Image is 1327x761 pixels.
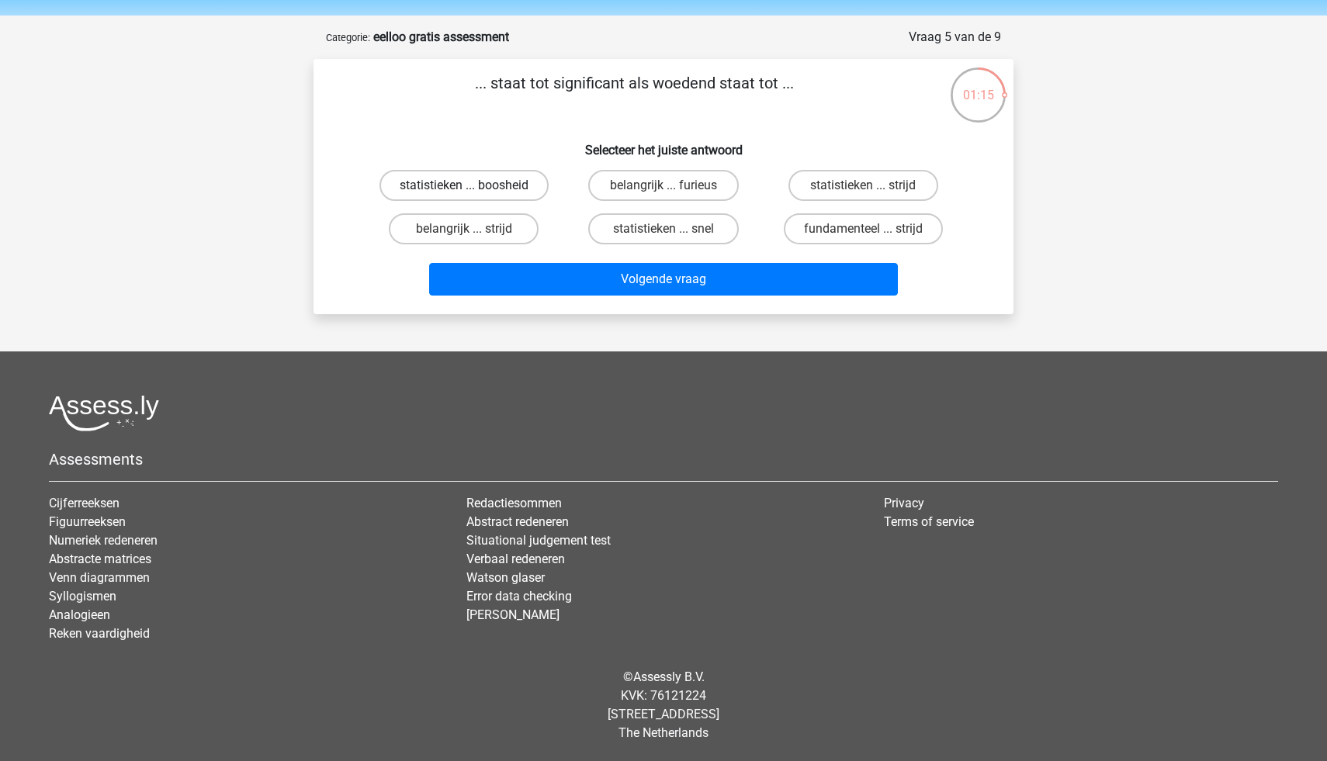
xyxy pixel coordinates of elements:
[466,496,562,510] a: Redactiesommen
[49,514,126,529] a: Figuurreeksen
[784,213,943,244] label: fundamenteel ... strijd
[949,66,1007,105] div: 01:15
[49,395,159,431] img: Assessly logo
[466,533,611,548] a: Situational judgement test
[429,263,899,296] button: Volgende vraag
[884,514,974,529] a: Terms of service
[379,170,549,201] label: statistieken ... boosheid
[37,655,1290,755] div: © KVK: 76121224 [STREET_ADDRESS] The Netherlands
[466,589,572,604] a: Error data checking
[389,213,539,244] label: belangrijk ... strijd
[466,514,569,529] a: Abstract redeneren
[588,170,738,201] label: belangrijk ... furieus
[466,552,565,566] a: Verbaal redeneren
[49,626,150,641] a: Reken vaardigheid
[588,213,738,244] label: statistieken ... snel
[326,32,370,43] small: Categorie:
[49,533,158,548] a: Numeriek redeneren
[49,450,1278,469] h5: Assessments
[884,496,924,510] a: Privacy
[49,496,120,510] a: Cijferreeksen
[466,570,545,585] a: Watson glaser
[373,29,509,44] strong: eelloo gratis assessment
[338,71,930,118] p: ... staat tot significant als woedend staat tot ...
[49,589,116,604] a: Syllogismen
[49,570,150,585] a: Venn diagrammen
[633,669,705,684] a: Assessly B.V.
[338,130,989,157] h6: Selecteer het juiste antwoord
[49,552,151,566] a: Abstracte matrices
[49,607,110,622] a: Analogieen
[909,28,1001,47] div: Vraag 5 van de 9
[466,607,560,622] a: [PERSON_NAME]
[788,170,938,201] label: statistieken ... strijd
